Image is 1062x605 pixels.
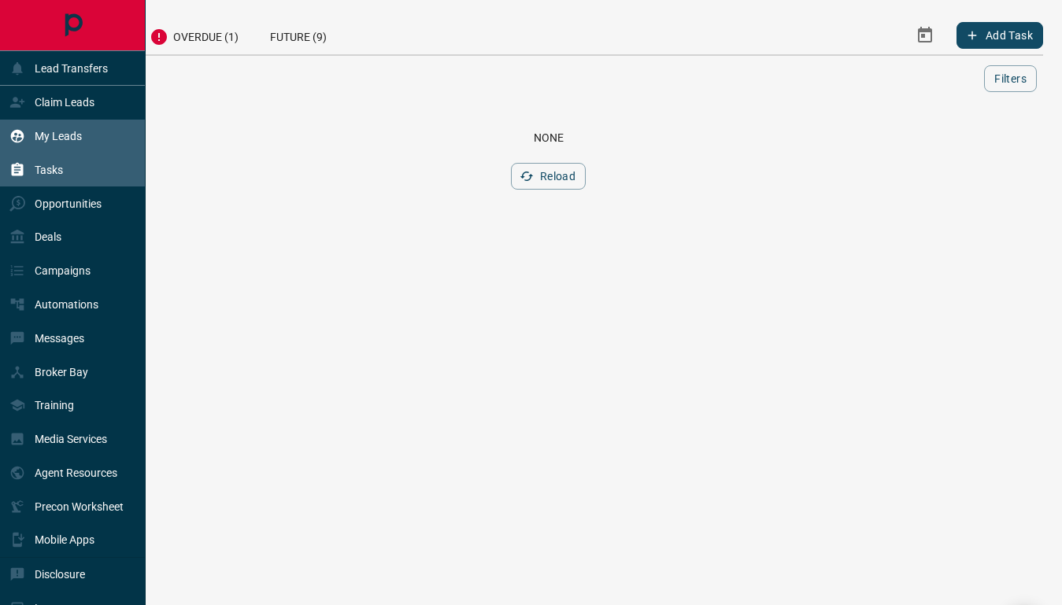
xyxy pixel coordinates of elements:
[134,16,254,54] div: Overdue (1)
[254,16,342,54] div: Future (9)
[511,163,586,190] button: Reload
[957,22,1043,49] button: Add Task
[906,17,944,54] button: Select Date Range
[984,65,1037,92] button: Filters
[72,131,1024,144] div: None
